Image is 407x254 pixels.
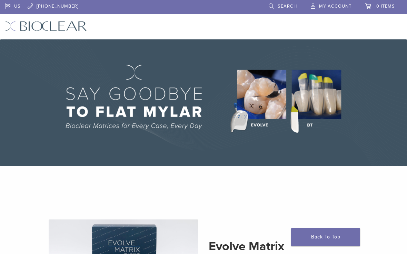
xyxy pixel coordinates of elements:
span: My Account [319,3,351,9]
span: 0 items [376,3,395,9]
span: Search [278,3,297,9]
img: Bioclear [5,21,87,31]
a: Back To Top [291,228,360,246]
